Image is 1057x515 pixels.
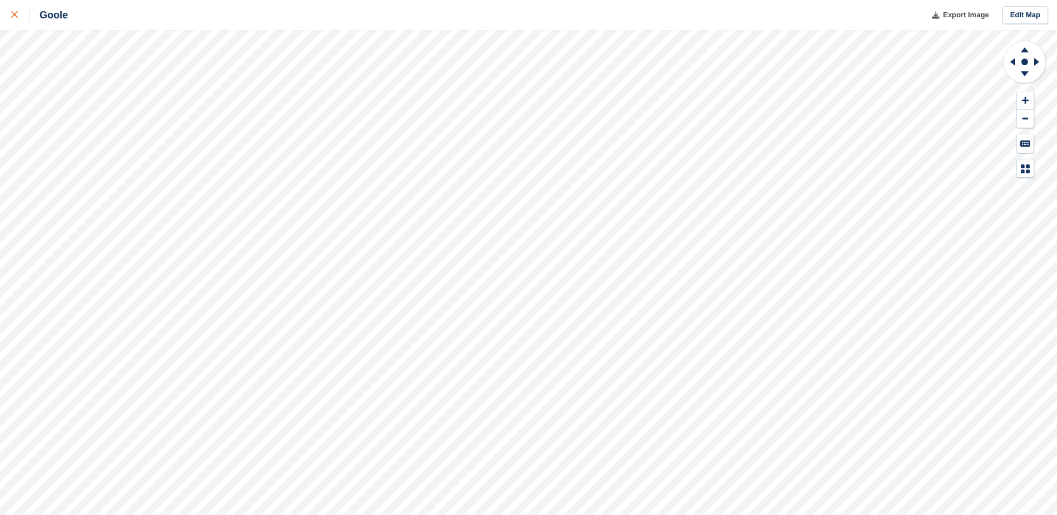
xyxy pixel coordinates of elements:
div: Goole [30,8,68,22]
button: Map Legend [1017,159,1034,178]
button: Zoom In [1017,91,1034,110]
button: Keyboard Shortcuts [1017,134,1034,153]
button: Zoom Out [1017,110,1034,128]
a: Edit Map [1002,6,1048,25]
button: Export Image [926,6,989,25]
span: Export Image [943,9,988,21]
